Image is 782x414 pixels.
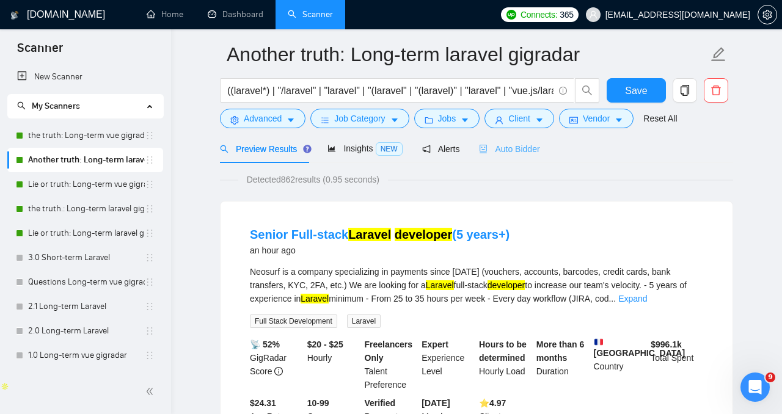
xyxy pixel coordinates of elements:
li: 4.0 Short-term vue gigradar [7,368,163,392]
span: Jobs [438,112,456,125]
span: Detected 862 results (0.95 seconds) [238,173,388,186]
span: Auto Bidder [479,144,539,154]
li: New Scanner [7,65,163,89]
span: bars [321,115,329,125]
button: userClientcaret-down [484,109,554,128]
a: Lie or truth: Long-term laravel gigradar [28,221,145,245]
span: info-circle [274,367,283,376]
li: Lie or truth: Long-term laravel gigradar [7,221,163,245]
span: caret-down [390,115,399,125]
a: 2.0 Long-term Laravel [28,319,145,343]
button: barsJob Categorycaret-down [310,109,409,128]
span: search [576,85,599,96]
b: Freelancers Only [365,340,413,363]
div: Duration [534,338,591,391]
span: holder [145,204,155,214]
img: Apollo [1,382,9,391]
span: Scanner [7,39,73,65]
b: [DATE] [422,398,450,408]
b: Hours to be determined [479,340,527,363]
b: $20 - $25 [307,340,343,349]
li: the truth: Long-term vue gigradar [7,123,163,148]
b: Expert [422,340,448,349]
span: Laravel [347,314,381,328]
span: 365 [560,8,573,21]
li: Another truth: Long-term laravel gigradar [7,148,163,172]
span: area-chart [327,144,336,153]
a: the truth: Long-term vue gigradar [28,123,145,148]
div: Neosurf is a company specializing in payments since [DATE] (vouchers, accounts, barcodes, credit ... [250,265,703,305]
a: Expand [618,294,647,303]
button: copy [673,78,697,103]
button: settingAdvancedcaret-down [220,109,305,128]
div: Hourly Load [477,338,534,391]
span: Connects: [521,8,557,21]
a: Senior Full-stackLaravel developer(5 years+) [250,228,510,241]
span: Full Stack Development [250,314,337,328]
span: info-circle [559,87,567,95]
b: [GEOGRAPHIC_DATA] [594,338,685,358]
img: upwork-logo.png [506,10,516,20]
span: holder [145,228,155,238]
span: Preview Results [220,144,308,154]
span: notification [422,145,431,153]
span: holder [145,180,155,189]
button: idcardVendorcaret-down [559,109,634,128]
button: folderJobscaret-down [414,109,480,128]
a: searchScanner [288,9,333,20]
span: Alerts [422,144,460,154]
mark: Laravel [348,228,391,241]
img: 🇫🇷 [594,338,603,346]
a: Lie or truth: Long-term vue gigradar [28,172,145,197]
a: 3.0 Short-term Laravel [28,245,145,270]
span: setting [758,10,777,20]
div: Talent Preference [362,338,420,391]
span: search [220,145,228,153]
a: New Scanner [17,65,153,89]
li: Questions Long-term vue gigradar [7,270,163,294]
span: My Scanners [17,101,80,111]
b: $ 996.1k [651,340,682,349]
span: holder [145,302,155,311]
button: delete [704,78,728,103]
b: Verified [365,398,396,408]
span: delete [704,85,728,96]
span: double-left [145,385,158,398]
a: Reset All [643,112,677,125]
a: the truth.: Long-term laravel gigradar [28,197,145,221]
a: dashboardDashboard [208,9,263,20]
li: 1.0 Long-term vue gigradar [7,343,163,368]
span: Client [508,112,530,125]
span: setting [230,115,239,125]
div: Country [591,338,649,391]
div: GigRadar Score [247,338,305,391]
a: Another truth: Long-term laravel gigradar [28,148,145,172]
a: 2.1 Long-term Laravel [28,294,145,319]
a: Questions Long-term vue gigradar [28,270,145,294]
span: holder [145,326,155,336]
span: search [17,101,26,110]
span: Job Category [334,112,385,125]
span: holder [145,155,155,165]
span: user [589,10,597,19]
li: Lie or truth: Long-term vue gigradar [7,172,163,197]
li: 2.1 Long-term Laravel [7,294,163,319]
div: Hourly [305,338,362,391]
button: setting [758,5,777,24]
mark: Laravel [301,294,329,303]
span: copy [673,85,696,96]
span: holder [145,253,155,263]
img: logo [10,5,19,25]
b: More than 6 months [536,340,585,363]
span: holder [145,131,155,140]
span: caret-down [461,115,469,125]
li: the truth.: Long-term laravel gigradar [7,197,163,221]
b: 10-99 [307,398,329,408]
li: 2.0 Long-term Laravel [7,319,163,343]
div: an hour ago [250,243,510,258]
span: holder [145,350,155,360]
a: homeHome [147,9,183,20]
b: ⭐️ 4.97 [479,398,506,408]
div: Experience Level [419,338,477,391]
span: caret-down [615,115,623,125]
